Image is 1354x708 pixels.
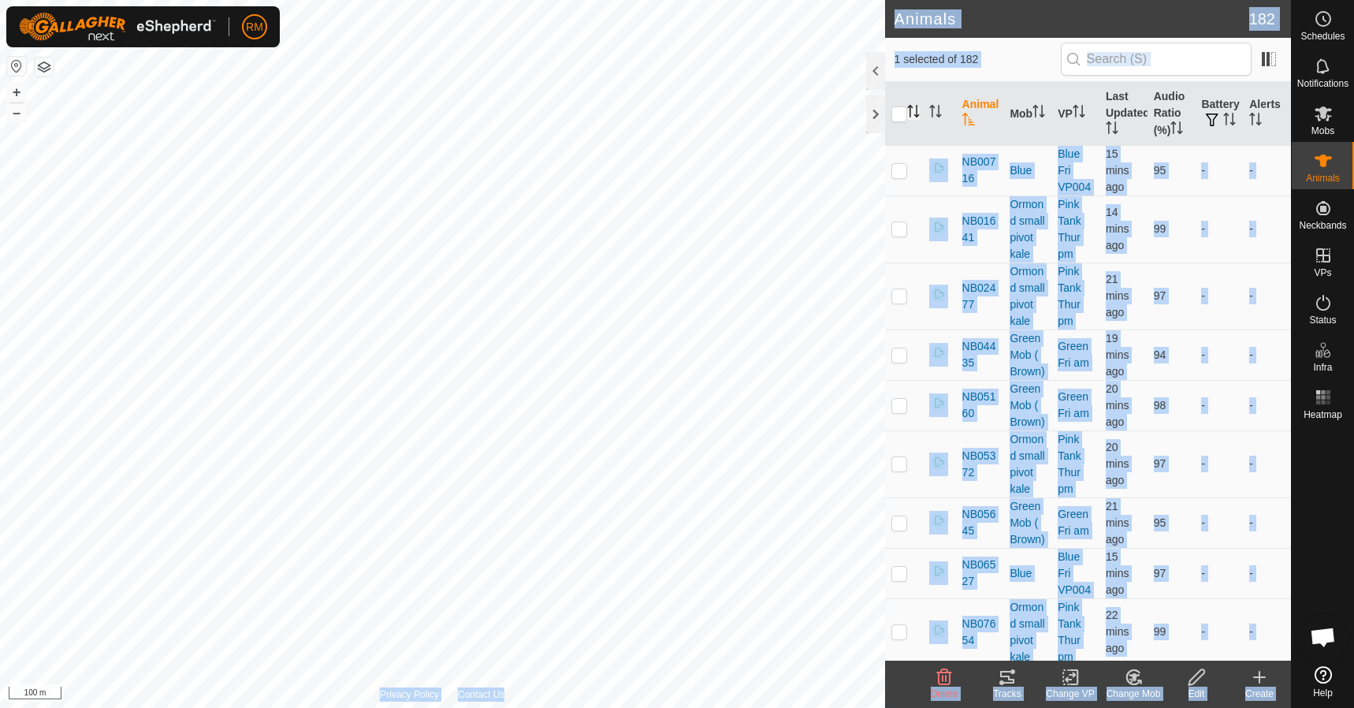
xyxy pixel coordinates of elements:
span: 99 [1154,625,1166,638]
span: 98 [1154,399,1166,412]
a: Green Fri am [1058,390,1089,419]
h2: Animals [895,9,1249,28]
p-sorticon: Activate to sort [1073,107,1085,120]
th: Alerts [1243,82,1291,146]
td: - [1243,548,1291,598]
p-sorticon: Activate to sort [1249,115,1262,128]
span: 26 Sept 2025, 5:44 pm [1106,382,1129,428]
p-sorticon: Activate to sort [1032,107,1045,120]
span: NB05645 [962,506,998,539]
span: 97 [1154,457,1166,470]
div: Green Mob ( Brown) [1010,381,1045,430]
td: - [1195,430,1243,497]
img: returning on [929,561,948,580]
td: - [1243,196,1291,263]
div: Change Mob [1102,687,1165,701]
div: Change VP [1039,687,1102,701]
th: VP [1051,82,1099,146]
span: Heatmap [1304,410,1342,419]
span: 26 Sept 2025, 5:42 pm [1106,609,1129,654]
span: NB05372 [962,448,998,481]
a: Pink Tank Thur pm [1058,265,1081,327]
a: Privacy Policy [380,688,439,702]
img: returning on [929,620,948,639]
a: Contact Us [458,688,504,702]
p-sorticon: Activate to sort [1170,124,1183,136]
span: Help [1313,688,1333,698]
span: Neckbands [1299,221,1346,230]
th: Mob [1003,82,1051,146]
div: Blue [1010,565,1045,582]
td: - [1195,196,1243,263]
span: VPs [1314,268,1331,278]
span: 182 [1249,7,1275,31]
a: Blue Fri VP004 [1058,147,1091,193]
td: - [1243,598,1291,665]
div: Edit [1165,687,1228,701]
span: Notifications [1297,79,1348,88]
td: - [1243,380,1291,430]
td: - [1195,497,1243,548]
span: 26 Sept 2025, 5:49 pm [1106,206,1129,252]
th: Audio Ratio (%) [1148,82,1196,146]
span: Infra [1313,363,1332,372]
th: Last Updated [1099,82,1148,146]
td: - [1195,263,1243,330]
p-sorticon: Activate to sort [1106,124,1118,136]
span: NB00716 [962,154,998,187]
td: - [1243,145,1291,196]
button: + [7,83,26,102]
span: Schedules [1300,32,1345,41]
td: - [1243,430,1291,497]
div: Green Mob ( Brown) [1010,330,1045,380]
a: Blue Fri VP004 [1058,550,1091,596]
button: – [7,103,26,122]
td: - [1195,380,1243,430]
td: - [1243,330,1291,380]
span: 97 [1154,567,1166,579]
span: Status [1309,315,1336,325]
td: - [1195,330,1243,380]
a: Pink Tank Thur pm [1058,433,1081,495]
img: returning on [929,218,948,237]
p-sorticon: Activate to sort [1223,115,1236,128]
td: - [1195,548,1243,598]
td: - [1195,598,1243,665]
img: returning on [929,343,948,362]
a: Help [1292,660,1354,704]
td: - [1243,497,1291,548]
span: 95 [1154,516,1166,529]
img: returning on [929,453,948,471]
button: Reset Map [7,57,26,76]
span: 26 Sept 2025, 5:44 pm [1106,332,1129,378]
span: 1 selected of 182 [895,51,1061,68]
td: - [1195,145,1243,196]
div: Blue [1010,162,1045,179]
span: Delete [931,688,958,699]
p-sorticon: Activate to sort [929,107,942,120]
span: 26 Sept 2025, 5:49 pm [1106,147,1129,193]
th: Battery [1195,82,1243,146]
span: 26 Sept 2025, 5:43 pm [1106,500,1129,546]
p-sorticon: Activate to sort [907,107,920,120]
input: Search (S) [1061,43,1252,76]
div: Create [1228,687,1291,701]
span: Mobs [1311,126,1334,136]
span: RM [246,19,263,35]
td: - [1243,263,1291,330]
span: 26 Sept 2025, 5:43 pm [1106,273,1129,319]
span: NB01641 [962,213,998,246]
span: 97 [1154,289,1166,302]
div: Open chat [1300,613,1347,661]
a: Pink Tank Thur pm [1058,198,1081,260]
span: 26 Sept 2025, 5:49 pm [1106,550,1129,596]
th: Animal [956,82,1004,146]
span: NB06527 [962,557,998,590]
span: 99 [1154,222,1166,235]
span: NB07654 [962,616,998,649]
div: Ormond small pivot kale [1010,263,1045,330]
img: Gallagher Logo [19,13,216,41]
img: returning on [929,158,948,177]
img: returning on [929,285,948,304]
span: 94 [1154,348,1166,361]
